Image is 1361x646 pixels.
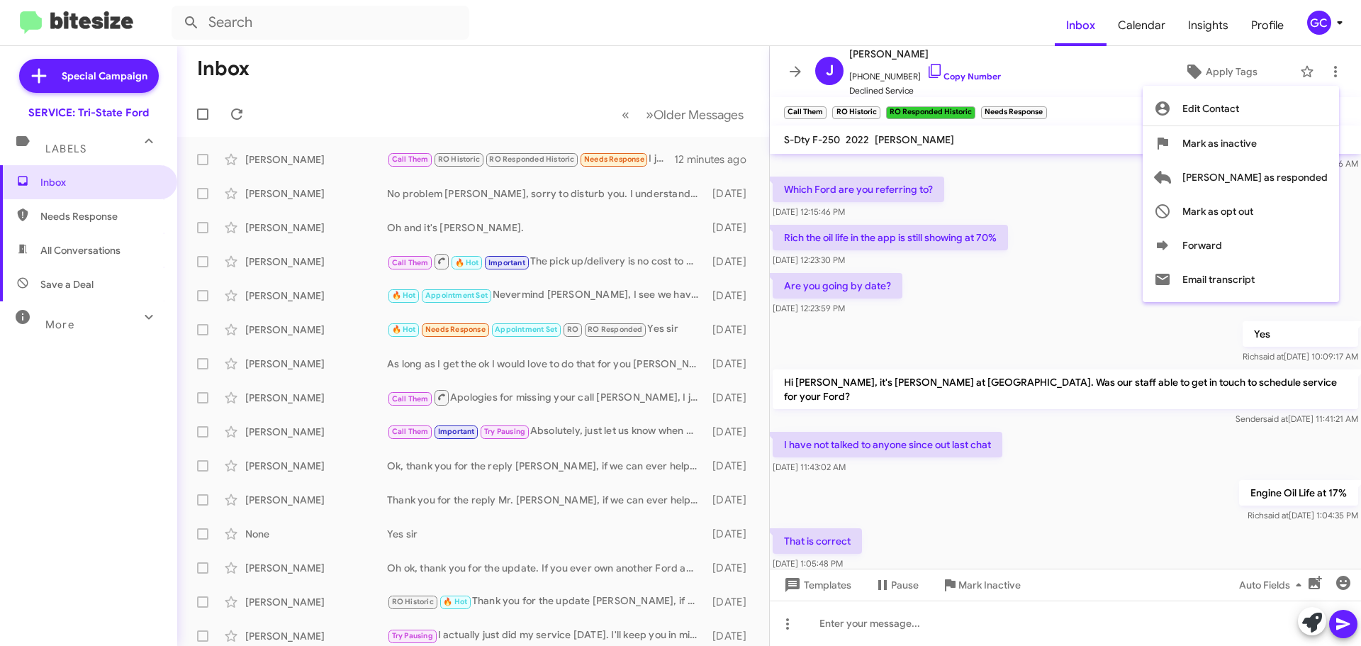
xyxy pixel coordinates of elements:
[1182,126,1257,160] span: Mark as inactive
[1143,262,1339,296] button: Email transcript
[1143,228,1339,262] button: Forward
[1182,91,1239,126] span: Edit Contact
[1182,160,1328,194] span: [PERSON_NAME] as responded
[1182,194,1253,228] span: Mark as opt out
